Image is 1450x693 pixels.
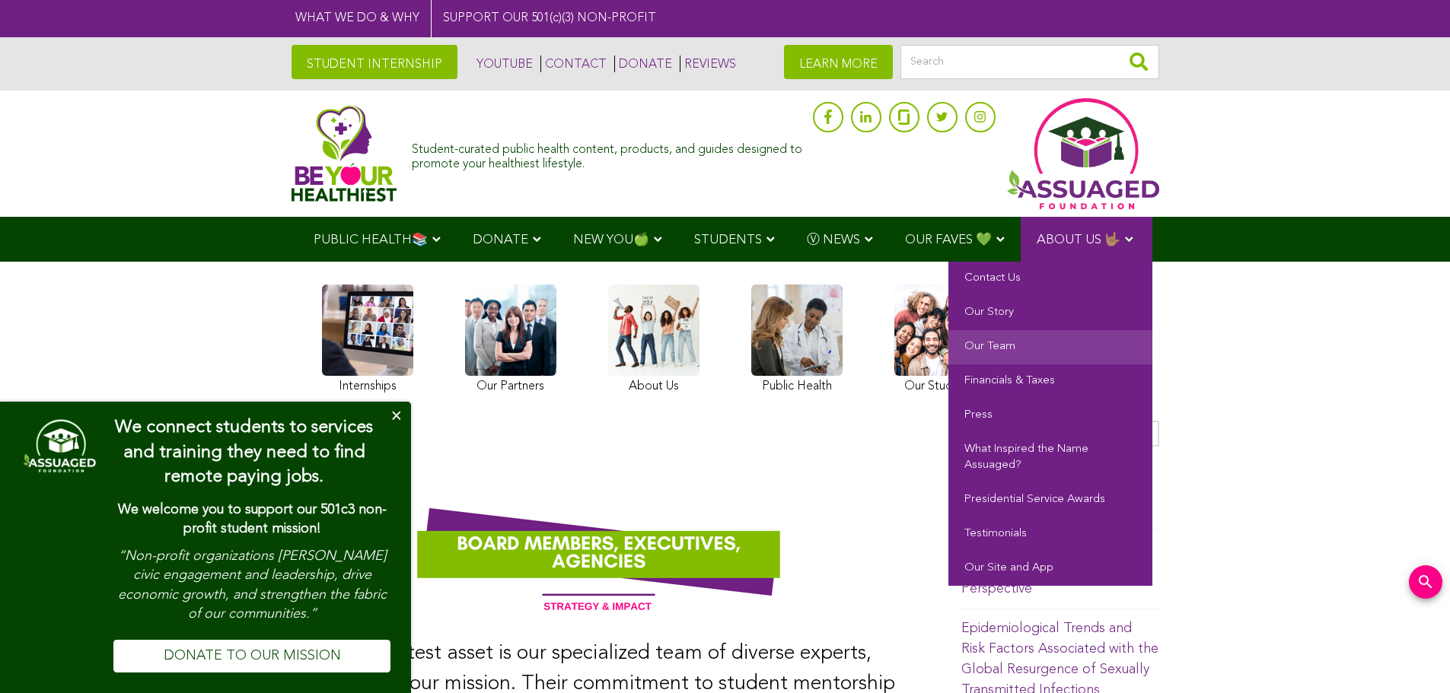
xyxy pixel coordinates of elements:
[292,217,1159,262] div: Navigation Menu
[948,296,1152,330] a: Our Story
[473,56,533,72] a: YOUTUBE
[948,433,1152,483] a: What Inspired the Name Assuaged?
[807,234,860,246] span: Ⓥ NEWS
[680,56,736,72] a: REVIEWS
[905,234,992,246] span: OUR FAVES 💚
[1007,98,1159,209] img: Assuaged App
[292,45,457,79] a: STUDENT INTERNSHIP
[1374,620,1450,693] iframe: Chat Widget
[118,549,387,621] em: “Non-profit organizations [PERSON_NAME] civic engagement and leadership, drive economic growth, a...
[540,56,607,72] a: CONTACT
[948,364,1152,399] a: Financials & Taxes
[314,234,428,246] span: PUBLIC HEALTH📚
[784,45,893,79] a: LEARN MORE
[948,399,1152,433] a: Press
[118,503,387,536] strong: We welcome you to support our 501c3 non-profit student mission!
[694,234,762,246] span: STUDENTS
[948,483,1152,517] a: Presidential Service Awards
[948,517,1152,552] a: Testimonials
[473,234,528,246] span: DONATE
[381,402,411,432] button: Close
[948,552,1152,586] a: Our Site and App
[948,262,1152,296] a: Contact Us
[113,415,374,490] h4: We connect students to services and training they need to find remote paying jobs.
[113,640,390,672] a: DONATE TO OUR MISSION
[412,135,805,172] div: Student-curated public health content, products, and guides designed to promote your healthiest l...
[21,415,97,476] img: dialog featured image
[573,234,649,246] span: NEW YOU🍏
[614,56,672,72] a: DONATE
[1037,234,1120,246] span: ABOUT US 🤟🏽
[898,110,909,125] img: glassdoor
[292,105,397,202] img: Assuaged
[292,475,906,628] img: Dream-Team-Team-Stand-Up-Loyal-Board-Members-Banner-Assuaged
[948,330,1152,364] a: Our Team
